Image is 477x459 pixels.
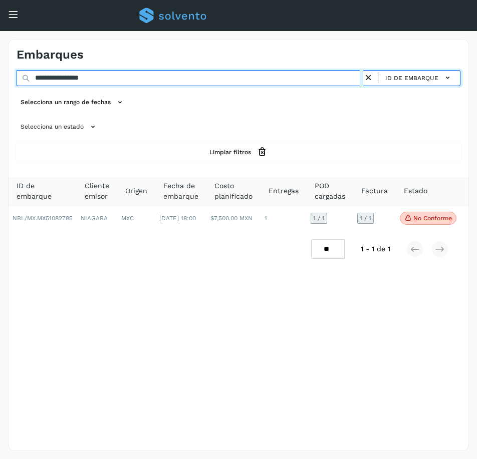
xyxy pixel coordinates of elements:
[269,186,299,196] span: Entregas
[17,94,129,111] button: Selecciona un rango de fechas
[17,119,102,135] button: Selecciona un estado
[117,205,155,231] td: MXC
[125,186,147,196] span: Origen
[315,181,345,202] span: POD cargadas
[385,74,438,83] span: ID de embarque
[17,48,84,62] h4: Embarques
[159,215,196,222] span: [DATE] 18:00
[360,215,371,221] span: 1 / 1
[17,181,69,202] span: ID de embarque
[77,205,117,231] td: NIAGARA
[13,215,73,222] span: NBL/MX.MX51082785
[209,148,251,157] span: Limpiar filtros
[85,181,109,202] span: Cliente emisor
[382,71,456,85] button: ID de embarque
[206,205,261,231] td: $7,500.00 MXN
[261,205,307,231] td: 1
[214,181,253,202] span: Costo planificado
[361,186,388,196] span: Factura
[313,215,325,221] span: 1 / 1
[413,215,452,222] p: No conforme
[17,143,460,161] button: Limpiar filtros
[404,186,427,196] span: Estado
[163,181,198,202] span: Fecha de embarque
[361,244,390,254] span: 1 - 1 de 1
